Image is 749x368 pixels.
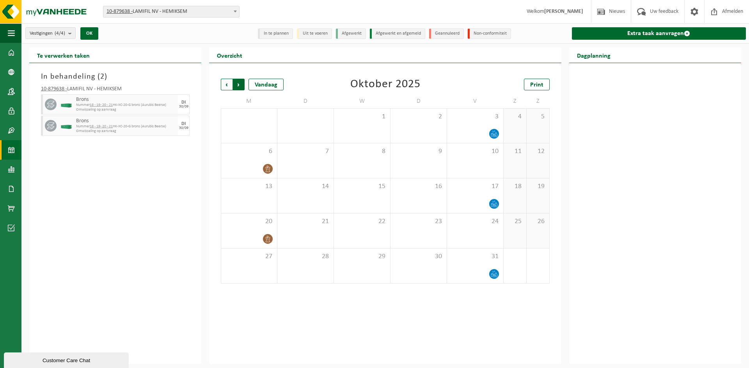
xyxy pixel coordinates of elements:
[41,86,67,92] tcxspan: Call 10-879638 - via 3CX
[233,79,245,90] span: Volgende
[55,31,65,36] count: (4/4)
[447,94,504,108] td: V
[76,97,176,103] span: Brons
[394,217,443,226] span: 23
[281,252,330,261] span: 28
[179,105,188,109] div: 30/09
[569,48,618,63] h2: Dagplanning
[179,126,188,130] div: 30/09
[221,94,277,108] td: M
[336,28,366,39] li: Afgewerkt
[76,129,176,134] span: Omwisseling op aanvraag
[181,100,186,105] div: DI
[277,94,334,108] td: D
[524,79,550,90] a: Print
[451,113,499,121] span: 3
[451,252,499,261] span: 31
[106,9,133,14] tcxspan: Call 10-879638 - via 3CX
[338,252,386,261] span: 29
[30,28,65,39] span: Vestigingen
[221,79,233,90] span: Vorige
[41,86,190,94] div: LAMIFIL NV - HEMIKSEM
[100,73,105,81] span: 2
[225,217,273,226] span: 20
[80,27,98,40] button: OK
[429,28,464,39] li: Geannuleerd
[468,28,511,39] li: Non-conformiteit
[338,217,386,226] span: 22
[394,147,443,156] span: 9
[451,147,499,156] span: 10
[527,94,550,108] td: Z
[103,6,239,17] span: 10-879638 - LAMIFIL NV - HEMIKSEM
[508,113,522,121] span: 4
[60,123,72,129] img: HK-XC-20-GN-00
[248,79,284,90] div: Vandaag
[530,82,543,88] span: Print
[531,113,545,121] span: 5
[338,182,386,191] span: 15
[390,94,447,108] td: D
[90,103,113,107] tcxspan: Call 18 - 19- 20 - 21 via 3CX
[338,147,386,156] span: 8
[258,28,293,39] li: In te plannen
[41,71,190,83] h3: In behandeling ( )
[281,182,330,191] span: 14
[338,113,386,121] span: 1
[508,182,522,191] span: 18
[451,217,499,226] span: 24
[281,147,330,156] span: 7
[225,182,273,191] span: 13
[531,217,545,226] span: 26
[76,103,176,107] span: Nummer HK-XC-20-G brons (Aurubis Beerse)
[531,182,545,191] span: 19
[350,79,421,90] div: Oktober 2025
[394,252,443,261] span: 30
[281,217,330,226] span: 21
[76,107,176,112] span: Omwisseling op aanvraag
[25,27,76,39] button: Vestigingen(4/4)
[4,351,130,368] iframe: chat widget
[209,48,250,63] h2: Overzicht
[60,102,72,107] img: HK-XC-20-GN-00
[225,147,273,156] span: 6
[29,48,98,63] h2: Te verwerken taken
[508,217,522,226] span: 25
[394,182,443,191] span: 16
[394,113,443,121] span: 2
[76,124,176,129] span: Nummer HK-XC-20-G brons (Aurubis Beerse)
[334,94,390,108] td: W
[297,28,332,39] li: Uit te voeren
[544,9,583,14] strong: [PERSON_NAME]
[508,147,522,156] span: 11
[90,124,113,129] tcxspan: Call 18 - 19- 20 - 21 via 3CX
[531,147,545,156] span: 12
[370,28,425,39] li: Afgewerkt en afgemeld
[572,27,746,40] a: Extra taak aanvragen
[103,6,240,18] span: 10-879638 - LAMIFIL NV - HEMIKSEM
[181,121,186,126] div: DI
[451,182,499,191] span: 17
[76,118,176,124] span: Brons
[225,252,273,261] span: 27
[504,94,527,108] td: Z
